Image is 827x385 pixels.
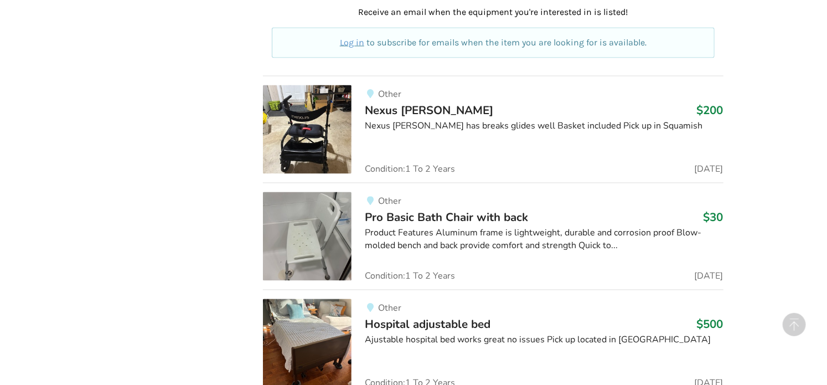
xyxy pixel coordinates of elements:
img: bathroom safety-pro basic bath chair with back [263,192,352,281]
a: mobility-nexus walker OtherNexus [PERSON_NAME]$200Nexus [PERSON_NAME] has breaks glides well Bask... [263,76,723,183]
img: mobility-nexus walker [263,85,352,174]
span: Condition: 1 To 2 Years [365,165,455,174]
span: Other [378,89,401,101]
a: Log in [340,37,364,48]
span: Pro Basic Bath Chair with back [365,210,528,225]
div: Ajustable hospital bed works great no issues Pick up located in [GEOGRAPHIC_DATA] [365,334,723,347]
span: Other [378,196,401,208]
span: Nexus [PERSON_NAME] [365,103,493,119]
span: [DATE] [695,165,723,174]
span: [DATE] [695,272,723,281]
p: Receive an email when the equipment you're interested in is listed! [272,6,714,19]
span: Condition: 1 To 2 Years [365,272,455,281]
h3: $500 [697,317,723,332]
a: bathroom safety-pro basic bath chair with back OtherPro Basic Bath Chair with back$30Product Feat... [263,183,723,290]
h3: $30 [704,211,723,225]
p: to subscribe for emails when the item you are looking for is available. [285,37,701,49]
div: Product Features Aluminum frame is lightweight, durable and corrosion proof Blow-molded bench and... [365,227,723,253]
div: Nexus [PERSON_NAME] has breaks glides well Basket included Pick up in Squamish [365,120,723,133]
span: Hospital adjustable bed [365,317,490,332]
h3: $200 [697,104,723,118]
span: Other [378,302,401,315]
